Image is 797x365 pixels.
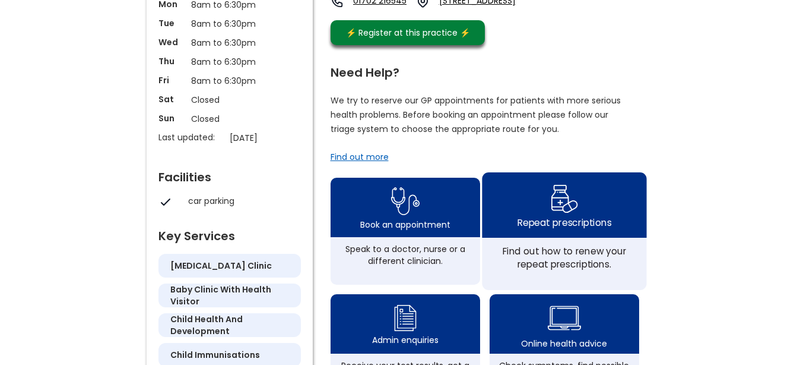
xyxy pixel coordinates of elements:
p: 8am to 6:30pm [191,74,268,87]
h5: [MEDICAL_DATA] clinic [170,260,272,272]
p: Fri [158,74,185,86]
p: Sun [158,112,185,124]
p: We try to reserve our GP appointments for patients with more serious health problems. Before book... [331,93,621,136]
p: [DATE] [230,131,307,144]
img: admin enquiry icon [392,302,418,334]
h5: child health and development [170,313,289,337]
p: Thu [158,55,185,67]
a: book appointment icon Book an appointmentSpeak to a doctor, nurse or a different clinician. [331,178,480,285]
div: Book an appointment [360,219,450,231]
div: Facilities [158,165,301,183]
p: Sat [158,93,185,105]
img: health advice icon [548,298,581,338]
div: Find out how to renew your repeat prescriptions. [488,244,640,270]
p: Closed [191,93,268,106]
a: ⚡️ Register at this practice ⚡️ [331,20,485,45]
a: Find out more [331,151,389,163]
div: Online health advice [521,338,607,350]
p: Wed [158,36,185,48]
h5: child immunisations [170,349,260,361]
p: Last updated: [158,131,224,143]
img: repeat prescription icon [550,181,578,215]
h5: baby clinic with health visitor [170,284,289,307]
div: Need Help? [331,61,639,78]
div: car parking [188,195,295,207]
p: 8am to 6:30pm [191,17,268,30]
div: Speak to a doctor, nurse or a different clinician. [336,243,474,267]
p: 8am to 6:30pm [191,36,268,49]
p: Closed [191,112,268,125]
div: ⚡️ Register at this practice ⚡️ [340,26,477,39]
p: 8am to 6:30pm [191,55,268,68]
div: Key Services [158,224,301,242]
div: Admin enquiries [372,334,439,346]
p: Tue [158,17,185,29]
div: Repeat prescriptions [517,216,611,229]
a: repeat prescription iconRepeat prescriptionsFind out how to renew your repeat prescriptions. [482,172,646,290]
img: book appointment icon [391,184,420,219]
